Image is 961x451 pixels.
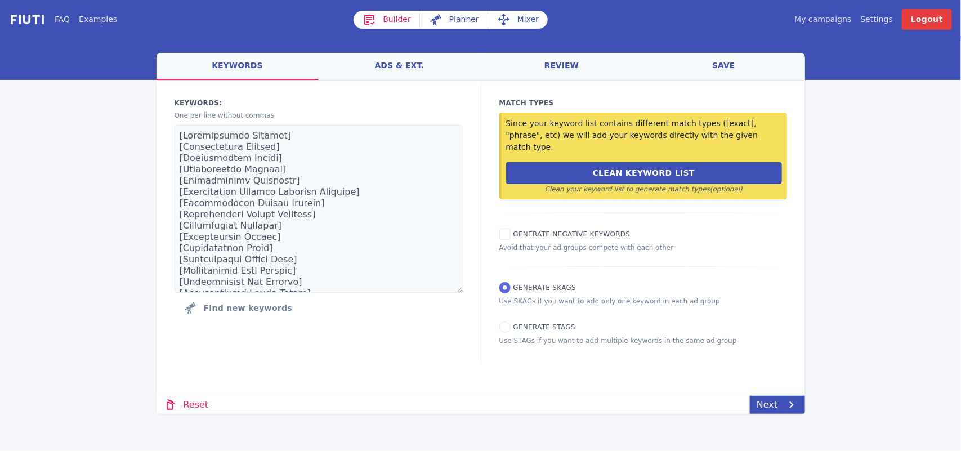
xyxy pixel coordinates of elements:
[157,53,319,80] a: keywords
[794,14,851,25] a: My campaigns
[9,13,46,26] img: f731f27.png
[499,282,511,293] input: Generate SKAGs
[513,323,575,331] span: Generate STAGs
[175,110,463,120] p: One per line without commas
[499,229,511,240] input: Generate Negative keywords
[643,53,805,80] a: save
[488,11,548,29] a: Mixer
[175,98,463,108] label: Keywords:
[499,321,511,333] input: Generate STAGs
[861,14,893,25] a: Settings
[157,396,216,414] a: Reset
[902,9,952,30] a: Logout
[175,297,302,319] button: Click to find new keywords related to those above
[55,14,70,25] a: FAQ
[513,284,576,292] span: Generate SKAGs
[499,243,787,253] p: Avoid that your ad groups compete with each other
[499,296,787,306] p: Use SKAGs if you want to add only one keyword in each ad group
[499,336,787,346] p: Use STAGs if you want to add multiple keywords in the same ad group
[506,162,782,184] button: Clean Keyword List
[79,14,117,25] a: Examples
[506,184,782,194] p: Clean your keyword list to generate match types
[319,53,481,80] a: ads & ext.
[710,185,743,193] span: (optional)
[499,98,787,108] p: Match Types
[513,230,631,238] span: Generate Negative keywords
[750,396,804,414] a: Next
[481,53,643,80] a: review
[506,118,782,153] p: Since your keyword list contains different match types ([exact], "phrase", etc) we will add your ...
[420,11,488,29] a: Planner
[354,11,420,29] a: Builder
